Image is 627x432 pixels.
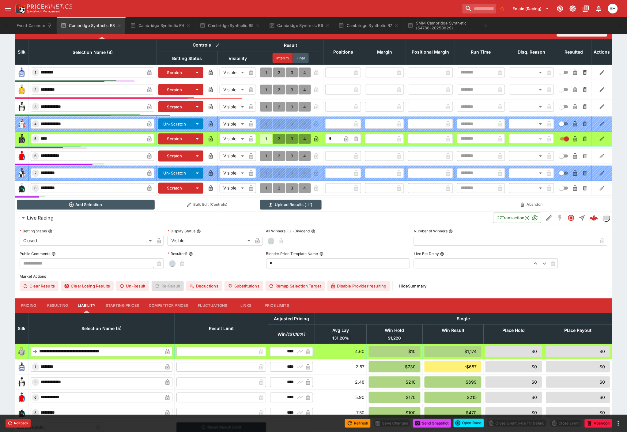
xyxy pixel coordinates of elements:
span: 7 [33,171,38,175]
div: Visible [220,68,246,77]
div: $0 [485,377,542,388]
button: 3 [286,134,298,144]
p: Live Bet Delay [414,251,439,257]
span: 3 [33,105,38,109]
button: 2 [273,134,285,144]
span: 2 [33,88,38,92]
span: Avg Lay [326,327,356,334]
svg: Closed [568,214,575,222]
div: $10 [369,346,421,357]
button: Send Snapshot [413,419,451,428]
button: Closed [566,212,577,224]
div: $0 [546,407,610,419]
button: Substitutions [225,281,263,291]
div: $0 [485,361,542,373]
button: 3 [286,151,298,161]
span: 5 [33,137,38,141]
button: Links [232,299,260,313]
div: $0 [485,392,542,403]
button: Live Bet Delay [440,252,444,256]
img: runner 7 [17,168,27,178]
button: Blender Price Template Name [319,252,324,256]
a: e0f87974-ffe7-4d27-b6c5-5c509799ca40 [588,212,600,224]
span: 8 [33,186,38,190]
button: Scott Hunt [606,2,620,15]
span: Place Hold [496,327,532,334]
button: 27Transaction(s) [493,213,541,223]
div: $0 [546,392,610,403]
div: $0 [485,407,542,419]
span: 1 [34,70,38,75]
th: Positions [323,39,363,65]
th: Result Limit [175,313,268,344]
span: Selection Name (8) [66,49,119,56]
button: Scratch [158,84,191,95]
div: 2.48 [317,379,365,385]
button: open drawer [2,3,13,14]
button: Upload Results (.lif) [260,200,322,210]
button: Refresh [345,419,371,428]
img: runner 6 [17,393,27,403]
div: $0 [546,361,610,373]
button: Bulk Edit (Controls) [158,200,256,210]
button: Deductions [186,281,222,291]
button: Resulted? [189,252,193,256]
div: $0 [546,377,610,388]
label: Market Actions [20,272,607,281]
button: Open Race [454,419,484,427]
img: Sportsbook Management [27,10,60,13]
button: Pricing [15,299,42,313]
div: Visible [220,168,246,178]
button: No Bookmarks [497,4,507,13]
div: e0f87974-ffe7-4d27-b6c5-5c509799ca40 [590,214,598,222]
img: runner 3 [17,102,27,112]
div: $470 [425,407,482,419]
button: Interim [273,53,293,63]
button: 1 [260,134,272,144]
img: runner 1 [17,362,27,372]
span: 6 [33,396,38,400]
button: 4 [299,151,311,161]
img: runner 8 [17,408,27,418]
button: 2 [273,151,285,161]
span: 6 [33,154,38,158]
button: HideSummary [395,281,430,291]
div: Visible [220,119,246,129]
div: $100 [369,407,421,419]
div: liveracing [602,214,610,222]
p: Public Comments [20,251,50,257]
p: Blender Price Template Name [266,251,318,257]
input: search [463,4,496,13]
span: Un-Result [116,281,149,291]
span: Win Result [435,327,471,334]
span: 4 [33,122,38,126]
th: Margin [363,39,406,65]
button: 3 [286,85,298,95]
button: Betting Status [48,229,52,234]
div: Scott Hunt [608,4,618,13]
button: All Winners Full-Dividend [311,229,315,234]
div: 4.60 [317,348,365,355]
button: Event Calendar [13,17,56,34]
button: Cambridge Synthetic R3 [57,17,125,34]
span: Betting Status [165,55,209,62]
button: Public Comments [51,252,56,256]
div: $0 [546,346,610,357]
button: Disable Provider resulting [327,281,390,291]
button: Notifications [593,3,604,14]
th: Silk [15,39,29,65]
img: blank-silk.png [17,347,27,357]
div: Closed [20,236,154,246]
div: $0 [485,346,542,357]
button: Live Racing [15,212,493,224]
img: runner 2 [17,85,27,95]
div: Visible [220,151,246,161]
img: runner 3 [17,378,27,387]
button: Clear Losing Results [61,281,114,291]
button: Abandon [585,419,612,428]
img: runner 8 [17,183,27,193]
p: All Winners Full-Dividend [266,229,310,234]
button: 3 [286,183,298,193]
span: Visibility [222,55,254,62]
p: Number of Winners [414,229,448,234]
